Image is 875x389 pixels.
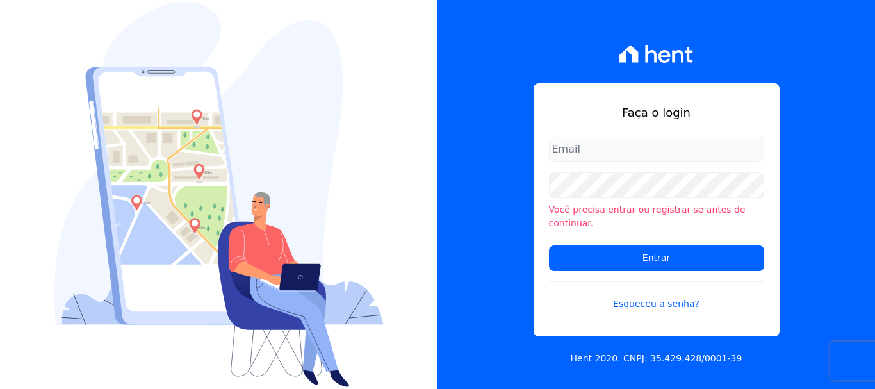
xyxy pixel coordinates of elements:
[571,352,742,365] p: Hent 2020. CNPJ: 35.429.428/0001-39
[549,104,764,121] h1: Faça o login
[549,245,764,271] input: Entrar
[549,281,764,311] a: Esqueceu a senha?
[549,203,764,230] li: Você precisa entrar ou registrar-se antes de continuar.
[54,2,384,387] img: Login
[549,137,764,162] input: Email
